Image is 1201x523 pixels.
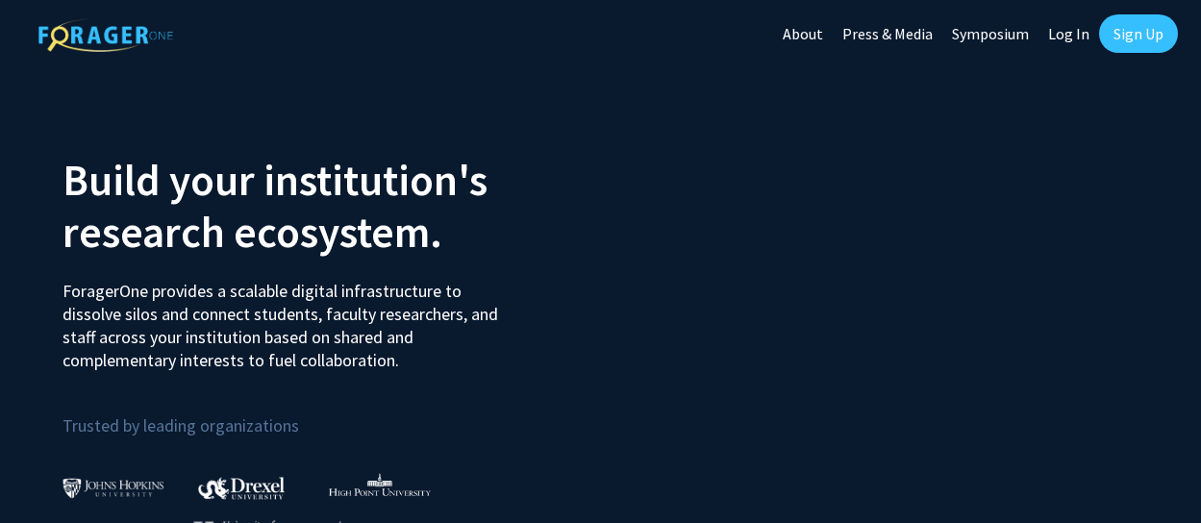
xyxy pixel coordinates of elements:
[63,478,164,498] img: Johns Hopkins University
[38,18,173,52] img: ForagerOne Logo
[63,265,523,372] p: ForagerOne provides a scalable digital infrastructure to dissolve silos and connect students, fac...
[63,154,587,258] h2: Build your institution's research ecosystem.
[198,477,285,499] img: Drexel University
[63,387,587,440] p: Trusted by leading organizations
[329,473,431,496] img: High Point University
[1099,14,1178,53] a: Sign Up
